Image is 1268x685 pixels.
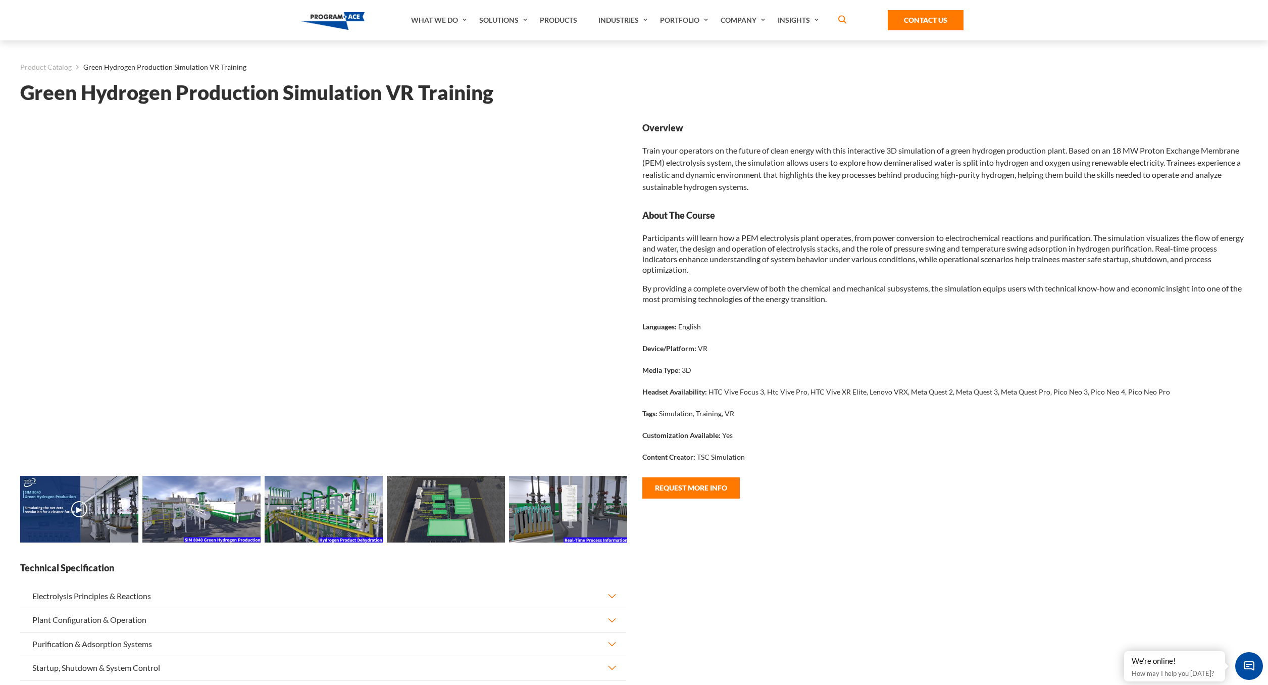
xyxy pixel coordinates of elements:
div: Train your operators on the future of clean energy with this interactive 3D simulation of a green... [642,122,1248,193]
img: Green Hydrogen Production Simulation VR Training - Video 0 [20,476,138,543]
strong: Media Type: [642,366,680,374]
strong: Tags: [642,409,657,418]
strong: Headset Availability: [642,387,707,396]
img: Green Hydrogen Production Simulation VR Training - Preview 2 [265,476,383,543]
button: Purification & Adsorption Systems [20,632,626,656]
img: Program-Ace [301,12,365,30]
p: VR [698,343,707,354]
img: Green Hydrogen Production Simulation VR Training - Preview 1 [142,476,261,543]
strong: Content Creator: [642,453,695,461]
a: Product Catalog [20,61,72,74]
button: Request More Info [642,477,740,499]
button: Startup, Shutdown & System Control [20,656,626,679]
strong: About The Course [642,209,1248,222]
p: By providing a complete overview of both the chemical and mechanical subsystems, the simulation e... [642,283,1248,304]
div: We're online! [1132,656,1218,666]
strong: Overview [642,122,1248,134]
strong: Device/Platform: [642,344,696,353]
button: ▶ [71,501,87,517]
strong: Customization Available: [642,431,721,439]
img: Green Hydrogen Production Simulation VR Training - Preview 4 [509,476,627,543]
p: TSC Simulation [697,452,745,462]
strong: Languages: [642,322,677,331]
strong: Technical Specification [20,562,626,574]
p: 3D [682,365,691,375]
iframe: Green Hydrogen Production Simulation VR Training - Video 0 [20,122,626,463]
p: Participants will learn how a PEM electrolysis plant operates, from power conversion to electroch... [642,232,1248,275]
nav: breadcrumb [20,61,1248,74]
li: Green Hydrogen Production Simulation VR Training [72,61,246,74]
h1: Green Hydrogen Production Simulation VR Training [20,84,1248,102]
p: HTC Vive Focus 3, Htc Vive Pro, HTC Vive XR Elite, Lenovo VRX, Meta Quest 2, Meta Quest 3, Meta Q... [708,386,1170,397]
img: Green Hydrogen Production Simulation VR Training - Preview 3 [387,476,505,543]
p: English [678,321,701,332]
p: Simulation, Training, VR [659,408,734,419]
p: Yes [722,430,733,441]
span: Chat Widget [1235,652,1263,680]
a: Contact Us [888,10,963,30]
p: How may I help you [DATE]? [1132,667,1218,679]
button: Electrolysis Principles & Reactions [20,584,626,608]
button: Plant Configuration & Operation [20,608,626,631]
